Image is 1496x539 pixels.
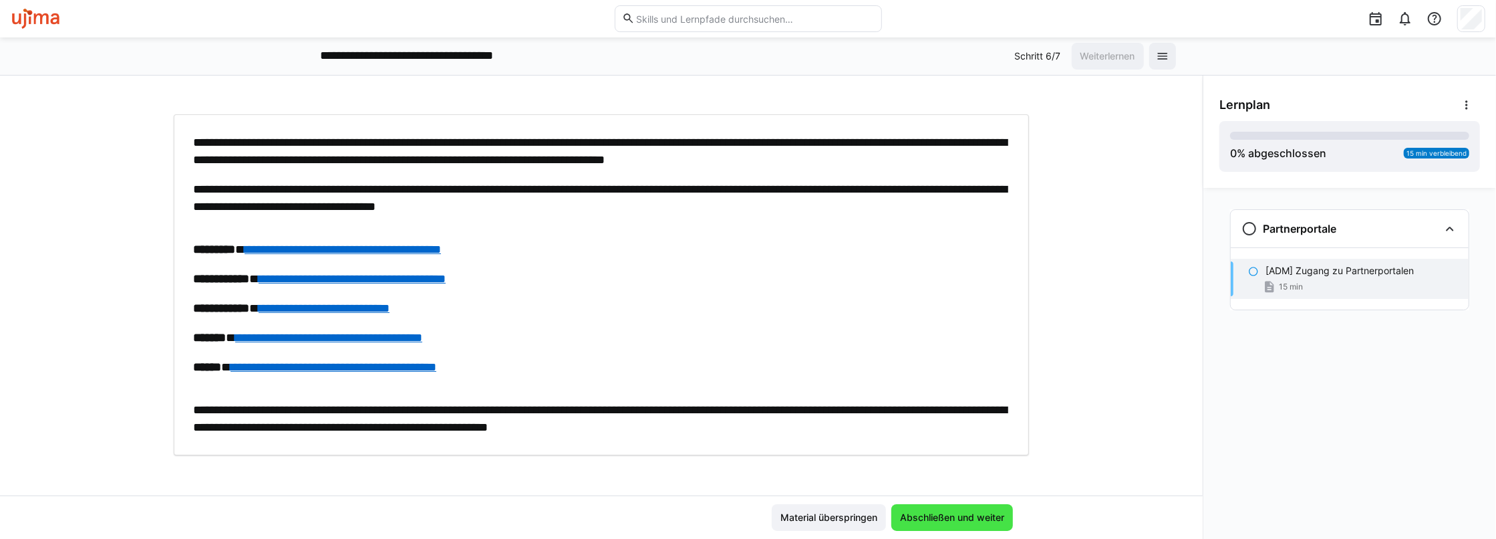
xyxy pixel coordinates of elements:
span: 0 [1230,146,1237,160]
span: Abschließen und weiter [898,511,1006,524]
p: [ADM] Zugang zu Partnerportalen [1265,264,1414,278]
span: 15 min [1279,282,1303,292]
button: Weiterlernen [1072,43,1144,70]
button: Material überspringen [772,504,886,531]
p: Schritt 6/7 [1015,49,1061,63]
span: Material überspringen [778,511,879,524]
span: Lernplan [1219,98,1270,112]
h3: Partnerportale [1263,222,1336,235]
div: % abgeschlossen [1230,145,1326,161]
input: Skills und Lernpfade durchsuchen… [635,13,874,25]
span: Weiterlernen [1078,49,1137,63]
span: 15 min verbleibend [1406,149,1467,157]
button: Abschließen und weiter [891,504,1013,531]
